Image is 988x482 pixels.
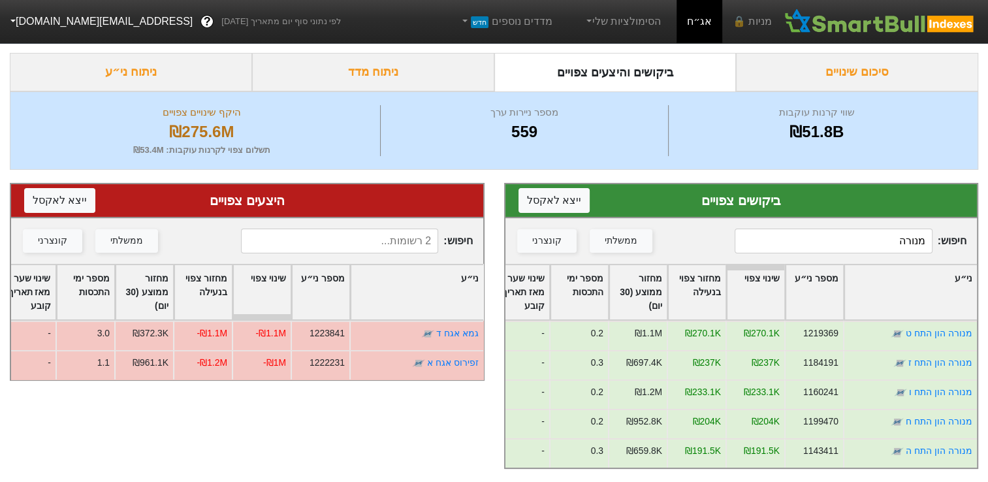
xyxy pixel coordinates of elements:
button: קונצרני [517,229,577,253]
div: - [490,321,549,350]
div: ₪237K [752,356,780,370]
div: 0.2 [591,327,603,340]
div: 0.2 [591,415,603,428]
div: 559 [384,120,665,144]
a: גמא אגח ד [436,328,479,338]
div: - [490,409,549,438]
img: tase link [891,445,904,458]
div: - [490,379,549,409]
div: ₪233.1K [744,385,780,399]
div: ₪191.5K [685,444,721,458]
div: -₪1.2M [197,356,227,370]
div: 1219369 [803,327,838,340]
div: 1184191 [803,356,838,370]
img: tase link [891,327,904,340]
img: SmartBull [782,8,978,35]
div: 3.0 [97,327,109,340]
div: ₪270.1K [744,327,780,340]
div: ממשלתי [110,234,143,248]
div: 1199470 [803,415,838,428]
div: Toggle SortBy [727,265,784,319]
div: ₪51.8B [672,120,961,144]
div: 0.3 [591,356,603,370]
div: ₪952.8K [626,415,662,428]
div: Toggle SortBy [668,265,725,319]
div: ₪204K [752,415,780,428]
div: ₪233.1K [685,385,721,399]
div: Toggle SortBy [292,265,349,319]
div: ביקושים והיצעים צפויים [494,53,737,91]
div: תשלום צפוי לקרנות עוקבות : ₪53.4M [27,144,377,157]
div: ₪961.1K [132,356,168,370]
img: tase link [421,327,434,340]
div: ניתוח מדד [252,53,494,91]
div: ממשלתי [605,234,637,248]
div: Toggle SortBy [609,265,667,319]
div: ₪659.8K [626,444,662,458]
span: חיפוש : [241,229,473,253]
div: 1222231 [309,356,344,370]
div: היקף שינויים צפויים [27,105,377,120]
img: tase link [893,357,906,370]
div: ₪1.1M [635,327,662,340]
button: קונצרני [23,229,82,253]
input: 2 רשומות... [241,229,439,253]
div: Toggle SortBy [116,265,173,319]
div: קונצרני [38,234,67,248]
div: Toggle SortBy [233,265,291,319]
div: ₪270.1K [685,327,721,340]
div: 1.1 [97,356,109,370]
div: ₪204K [693,415,721,428]
div: ₪372.3K [132,327,168,340]
button: ייצא לאקסל [24,188,95,213]
div: מספר ניירות ערך [384,105,665,120]
button: ייצא לאקסל [518,188,590,213]
div: Toggle SortBy [550,265,608,319]
div: ₪697.4K [626,356,662,370]
div: 1223841 [309,327,344,340]
a: הסימולציות שלי [579,8,666,35]
span: ? [204,13,211,31]
div: -₪1M [263,356,286,370]
div: Toggle SortBy [786,265,843,319]
div: -₪1.1M [255,327,286,340]
button: ממשלתי [590,229,652,253]
div: ₪275.6M [27,120,377,144]
div: ₪237K [693,356,721,370]
div: Toggle SortBy [174,265,232,319]
div: 0.2 [591,385,603,399]
input: 557 רשומות... [735,229,932,253]
div: ניתוח ני״ע [10,53,252,91]
div: 0.3 [591,444,603,458]
span: לפי נתוני סוף יום מתאריך [DATE] [221,15,341,28]
div: קונצרני [532,234,562,248]
div: שווי קרנות עוקבות [672,105,961,120]
div: ₪191.5K [744,444,780,458]
a: מנורה הון התח ט [906,328,972,338]
div: Toggle SortBy [492,265,549,319]
div: Toggle SortBy [351,265,483,319]
a: מנורה הון התח ז [908,357,972,368]
a: מדדים נוספיםחדש [454,8,558,35]
div: ביקושים צפויים [518,191,964,210]
div: סיכום שינויים [736,53,978,91]
div: -₪1.1M [197,327,227,340]
div: - [490,350,549,379]
span: חיפוש : [735,229,966,253]
a: מנורה הון התח ו [909,387,972,397]
div: Toggle SortBy [57,265,114,319]
div: 1143411 [803,444,838,458]
div: ₪1.2M [635,385,662,399]
a: מנורה הון התח ח [906,416,972,426]
div: - [490,438,549,468]
img: tase link [412,357,425,370]
div: היצעים צפויים [24,191,470,210]
img: tase link [894,386,907,399]
a: זפירוס אגח א [427,357,479,368]
span: חדש [471,16,488,28]
div: 1160241 [803,385,838,399]
button: ממשלתי [95,229,158,253]
div: Toggle SortBy [844,265,977,319]
a: מנורה הון התח ה [906,445,972,456]
img: tase link [891,415,904,428]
